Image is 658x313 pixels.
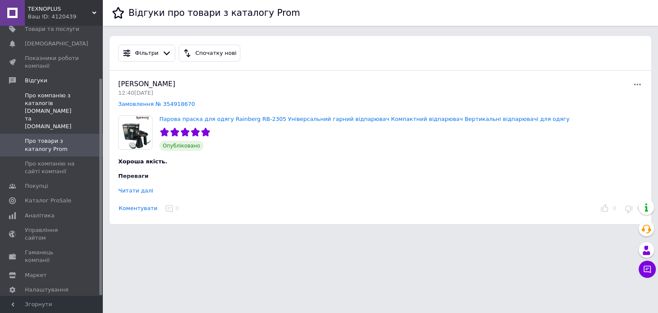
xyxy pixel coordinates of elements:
[118,173,149,179] span: Переваги
[28,13,103,21] div: Ваш ID: 4120439
[25,54,79,70] span: Показники роботи компанії
[639,261,656,278] button: Чат з покупцем
[118,101,195,107] a: Замовлення № 354918670
[25,271,47,279] span: Маркет
[118,204,158,213] button: Коментувати
[25,40,88,48] span: [DEMOGRAPHIC_DATA]
[159,116,569,122] a: Парова праска для одягу Rainberg RB-2305 Універсальний гарний відпарювач Компактний відпарювач Ве...
[25,160,79,175] span: Про компанію на сайті компанії
[118,45,175,62] button: Фільтри
[118,187,153,194] div: Читати далі
[25,77,47,84] span: Відгуки
[194,49,238,58] div: Спочатку нові
[25,25,79,33] span: Товари та послуги
[129,8,300,18] h1: Відгуки про товари з каталогу Prom
[118,80,175,88] span: [PERSON_NAME]
[25,249,79,264] span: Гаманець компанії
[25,92,79,131] span: Про компанію з каталогів [DOMAIN_NAME] та [DOMAIN_NAME]
[133,49,160,58] div: Фільтри
[119,116,152,149] img: Парова праска для одягу Rainberg RB-2305 Універсальний гарний відпарювач Компактний відпарювач Ве...
[25,137,79,153] span: Про товари з каталогу Prom
[25,182,48,190] span: Покупці
[118,184,463,192] div: Зручність використання
[28,5,92,13] span: TEXNOPLUS
[179,45,240,62] button: Спочатку нові
[25,197,71,205] span: Каталог ProSale
[25,226,79,242] span: Управління сайтом
[25,286,69,294] span: Налаштування
[118,90,153,96] span: 12:40[DATE]
[159,141,203,151] span: Опубліковано
[118,158,167,165] span: Хороша якість.
[25,212,54,220] span: Аналітика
